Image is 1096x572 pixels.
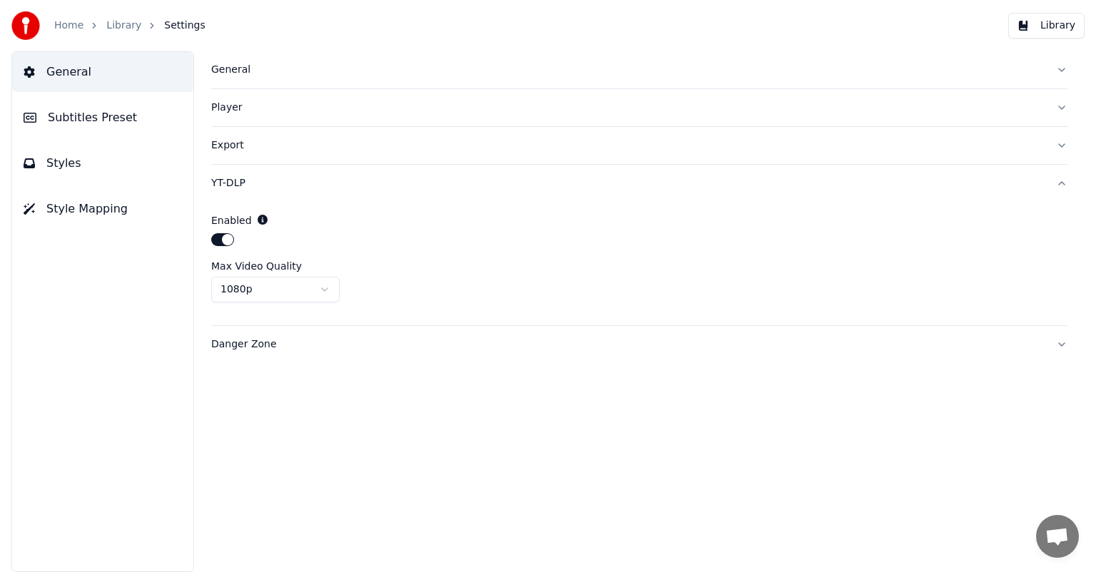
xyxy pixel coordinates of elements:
[211,89,1067,126] button: Player
[211,138,1045,153] div: Export
[211,176,1045,190] div: YT-DLP
[54,19,83,33] a: Home
[46,63,91,81] span: General
[211,261,302,271] label: Max Video Quality
[46,155,81,172] span: Styles
[211,202,1067,325] div: YT-DLP
[1008,13,1085,39] button: Library
[46,200,128,218] span: Style Mapping
[1036,515,1079,558] a: Open chat
[211,63,1045,77] div: General
[211,101,1045,115] div: Player
[106,19,141,33] a: Library
[54,19,205,33] nav: breadcrumb
[211,215,252,225] label: Enabled
[211,165,1067,202] button: YT-DLP
[12,143,193,183] button: Styles
[211,337,1045,352] div: Danger Zone
[12,98,193,138] button: Subtitles Preset
[211,127,1067,164] button: Export
[12,189,193,229] button: Style Mapping
[211,326,1067,363] button: Danger Zone
[48,109,137,126] span: Subtitles Preset
[11,11,40,40] img: youka
[12,52,193,92] button: General
[164,19,205,33] span: Settings
[211,51,1067,88] button: General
